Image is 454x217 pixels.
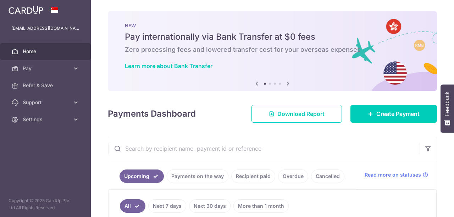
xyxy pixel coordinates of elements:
a: Cancelled [311,169,344,183]
button: Feedback - Show survey [441,84,454,133]
span: Pay [23,65,70,72]
span: Refer & Save [23,82,70,89]
a: Recipient paid [231,169,275,183]
p: [EMAIL_ADDRESS][DOMAIN_NAME] [11,25,79,32]
a: Create Payment [350,105,437,123]
span: Feedback [444,91,450,116]
img: Bank transfer banner [108,11,437,91]
a: Payments on the way [167,169,228,183]
span: Support [23,99,70,106]
span: Read more on statuses [365,171,421,178]
a: Read more on statuses [365,171,428,178]
span: Download Report [277,110,325,118]
h6: Zero processing fees and lowered transfer cost for your overseas expenses [125,45,420,54]
a: Next 30 days [189,199,231,213]
a: More than 1 month [233,199,289,213]
a: Download Report [251,105,342,123]
a: Overdue [278,169,308,183]
a: Learn more about Bank Transfer [125,62,212,69]
a: Next 7 days [148,199,186,213]
input: Search by recipient name, payment id or reference [108,137,420,160]
span: Create Payment [376,110,420,118]
p: NEW [125,23,420,28]
a: All [120,199,145,213]
span: Home [23,48,70,55]
span: Settings [23,116,70,123]
img: CardUp [9,6,43,14]
h5: Pay internationally via Bank Transfer at $0 fees [125,31,420,43]
h4: Payments Dashboard [108,107,196,120]
a: Upcoming [120,169,164,183]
